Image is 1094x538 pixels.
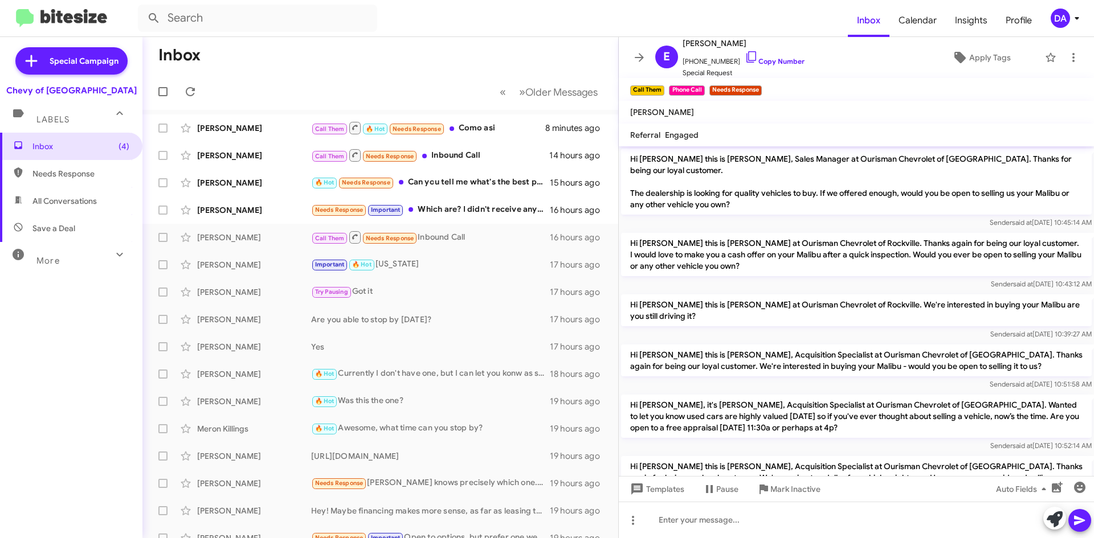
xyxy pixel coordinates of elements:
div: [PERSON_NAME] [197,396,311,407]
span: 🔥 Hot [315,397,334,405]
div: 19 hours ago [550,505,609,516]
div: Meron Killings [197,423,311,434]
div: 16 hours ago [550,232,609,243]
div: 17 hours ago [550,341,609,352]
span: said at [1013,280,1033,288]
button: Apply Tags [922,47,1039,68]
div: 19 hours ago [550,450,609,462]
div: Got it [311,285,550,298]
span: said at [1012,218,1032,227]
span: [PERSON_NAME] [630,107,694,117]
p: Hi [PERSON_NAME], it's [PERSON_NAME], Acquisition Specialist at Ourisman Chevrolet of [GEOGRAPHIC... [621,395,1092,438]
span: Needs Response [366,235,414,242]
div: Chevy of [GEOGRAPHIC_DATA] [6,85,137,96]
div: Currently I don't have one, but I can let you konw as soon as we get one [311,367,550,380]
div: 17 hours ago [550,259,609,270]
div: 19 hours ago [550,423,609,434]
div: [PERSON_NAME] [197,368,311,380]
div: 14 hours ago [549,150,609,161]
div: [PERSON_NAME] [197,450,311,462]
div: [PERSON_NAME] [197,505,311,516]
p: Hi [PERSON_NAME] this is [PERSON_NAME], Acquisition Specialist at Ourisman Chevrolet of [GEOGRAPH... [621,456,1092,499]
span: Needs Response [32,168,129,179]
div: 17 hours ago [550,286,609,298]
span: Sender [DATE] 10:39:27 AM [990,330,1092,338]
div: [PERSON_NAME] [197,478,311,489]
span: Important [371,206,401,213]
span: Sender [DATE] 10:52:14 AM [990,441,1092,450]
div: [PERSON_NAME] [197,177,311,188]
span: 🔥 Hot [366,125,385,133]
span: 🔥 Hot [352,261,372,268]
div: 15 hours ago [550,177,609,188]
span: Sender [DATE] 10:43:12 AM [991,280,1092,288]
button: Auto Fields [987,479,1060,499]
span: Sender [DATE] 10:51:58 AM [990,380,1092,388]
div: 19 hours ago [550,478,609,489]
div: Which are? I didn't receive anything! In fact, you've been texting with my wife about the same th... [311,203,550,216]
button: Mark Inactive [748,479,830,499]
p: Hi [PERSON_NAME] this is [PERSON_NAME], Acquisition Specialist at Ourisman Chevrolet of [GEOGRAPH... [621,344,1092,376]
span: Labels [36,114,70,125]
span: E [663,48,670,66]
p: Hi [PERSON_NAME] this is [PERSON_NAME] at Ourisman Chevrolet of Rockville. Thanks again for being... [621,233,1092,276]
span: Call Them [315,125,345,133]
a: Insights [946,4,997,37]
span: Apply Tags [969,47,1011,68]
span: (4) [119,141,129,152]
p: Hi [PERSON_NAME] this is [PERSON_NAME], Sales Manager at Ourisman Chevrolet of [GEOGRAPHIC_DATA].... [621,149,1092,215]
div: Inbound Call [311,148,549,162]
span: 🔥 Hot [315,370,334,377]
span: Special Request [683,67,805,79]
div: [PERSON_NAME] [197,204,311,216]
a: Special Campaign [15,47,128,75]
button: Pause [693,479,748,499]
div: Awesome, what time can you stop by? [311,422,550,435]
nav: Page navigation example [493,80,605,104]
button: Templates [619,479,693,499]
div: 16 hours ago [550,204,609,216]
span: Needs Response [342,179,390,186]
div: DA [1051,9,1070,28]
span: Save a Deal [32,223,75,234]
span: More [36,256,60,266]
span: Inbox [848,4,889,37]
div: 19 hours ago [550,396,609,407]
div: [URL][DOMAIN_NAME] [311,450,550,462]
span: Needs Response [393,125,441,133]
small: Phone Call [669,85,704,96]
span: » [519,85,525,99]
a: Calendar [889,4,946,37]
button: Next [512,80,605,104]
div: [PERSON_NAME] [197,122,311,134]
a: Profile [997,4,1041,37]
span: 🔥 Hot [315,179,334,186]
div: 17 hours ago [550,314,609,325]
span: said at [1013,330,1032,338]
span: said at [1012,380,1032,388]
div: Yes [311,341,550,352]
span: Templates [628,479,684,499]
small: Call Them [630,85,664,96]
div: Hey! Maybe financing makes more sense, as far as leasing that's the best we can do [311,505,550,516]
span: Needs Response [315,479,364,487]
div: [PERSON_NAME] [197,232,311,243]
div: Inbound Call [311,230,550,244]
span: [PERSON_NAME] [683,36,805,50]
div: Was this the one? [311,395,550,408]
span: Engaged [665,130,699,140]
span: Older Messages [525,86,598,98]
div: [PERSON_NAME] [197,286,311,298]
div: [PERSON_NAME] [197,259,311,270]
span: Call Them [315,153,345,160]
div: Como asi [311,121,545,135]
div: [PERSON_NAME] [197,341,311,352]
span: All Conversations [32,195,97,207]
span: [PHONE_NUMBER] [683,50,805,67]
span: Mark Inactive [770,479,820,499]
span: Sender [DATE] 10:45:14 AM [990,218,1092,227]
span: Auto Fields [996,479,1051,499]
